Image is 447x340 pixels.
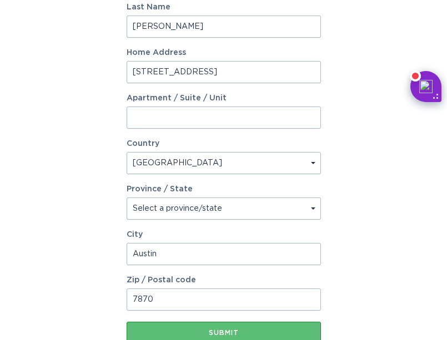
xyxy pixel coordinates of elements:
label: City [127,231,321,238]
label: Country [127,140,159,148]
label: Apartment / Suite / Unit [127,94,321,102]
label: Zip / Postal code [127,276,321,284]
label: Last Name [127,3,321,11]
label: Province / State [127,185,193,193]
div: Submit [132,329,315,336]
label: Home Address [127,49,321,57]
